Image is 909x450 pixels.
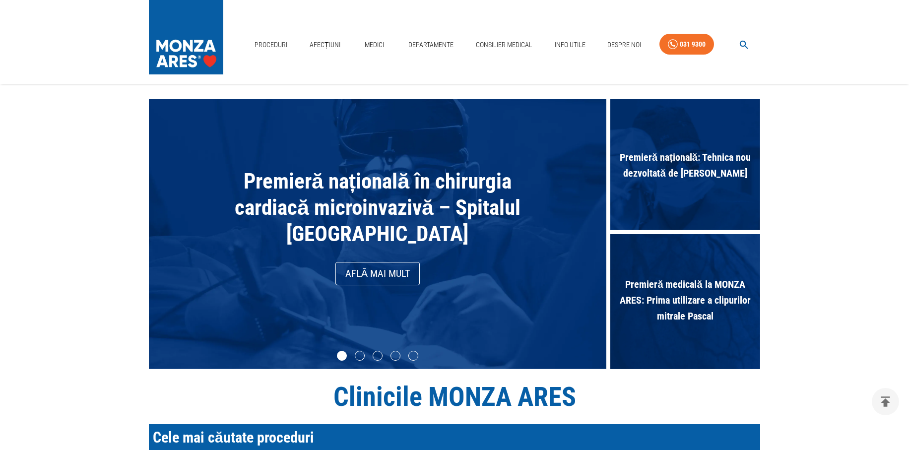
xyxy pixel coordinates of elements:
a: Află mai mult [335,262,420,285]
div: 031 9300 [680,38,706,51]
li: slide item 2 [355,351,365,361]
span: Cele mai căutate proceduri [153,429,314,446]
li: slide item 3 [373,351,383,361]
div: Premieră medicală la MONZA ARES: Prima utilizare a clipurilor mitrale Pascal [610,234,760,369]
a: Despre Noi [603,35,645,55]
span: Premieră națională în chirurgia cardiacă microinvazivă – Spitalul [GEOGRAPHIC_DATA] [235,169,520,246]
a: Consilier Medical [472,35,536,55]
a: Afecțiuni [306,35,344,55]
button: delete [872,388,899,415]
a: 031 9300 [659,34,714,55]
a: Departamente [404,35,457,55]
li: slide item 4 [390,351,400,361]
h1: Clinicile MONZA ARES [149,381,760,412]
div: Premieră națională: Tehnica nou dezvoltată de [PERSON_NAME] [610,99,760,234]
span: Premieră națională: Tehnica nou dezvoltată de [PERSON_NAME] [610,144,760,186]
a: Medici [358,35,390,55]
li: slide item 5 [408,351,418,361]
a: Info Utile [551,35,589,55]
li: slide item 1 [337,351,347,361]
span: Premieră medicală la MONZA ARES: Prima utilizare a clipurilor mitrale Pascal [610,271,760,329]
a: Proceduri [251,35,291,55]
